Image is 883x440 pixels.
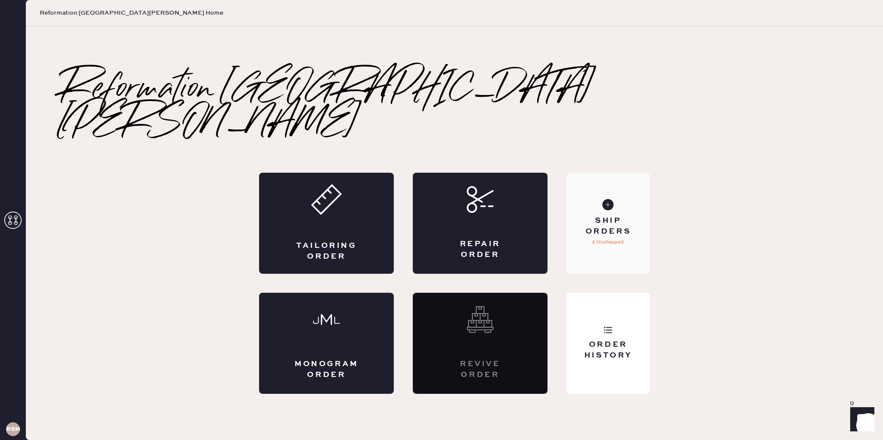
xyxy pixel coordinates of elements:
div: Repair Order [447,239,513,260]
div: Revive order [447,359,513,380]
div: Order History [573,339,643,361]
div: Ship Orders [573,215,643,237]
div: Interested? Contact us at care@hemster.co [413,293,548,394]
div: Tailoring Order [294,241,359,262]
iframe: Front Chat [842,401,879,438]
h3: RSMA [6,426,20,432]
div: Monogram Order [294,359,359,380]
span: Reformation [GEOGRAPHIC_DATA][PERSON_NAME] Home [40,9,223,17]
h2: Reformation [GEOGRAPHIC_DATA][PERSON_NAME] [60,73,848,142]
p: 2 Unshipped [592,237,624,247]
